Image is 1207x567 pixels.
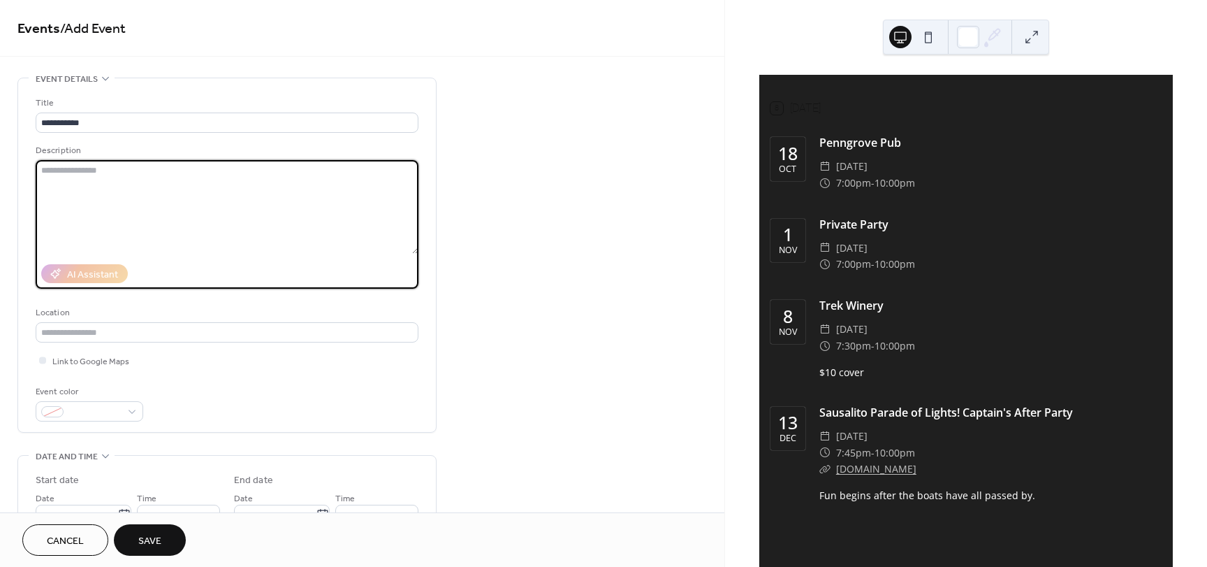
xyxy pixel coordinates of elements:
div: ​ [819,338,831,354]
div: Dec [780,434,796,443]
span: [DATE] [836,158,868,175]
div: 1 [783,226,793,243]
button: Save [114,524,186,556]
div: 8 [783,308,793,325]
span: - [871,338,875,354]
div: ​ [819,461,831,478]
span: Time [137,491,156,506]
div: ​ [819,445,831,461]
div: Nov [779,246,797,255]
span: 10:00pm [875,256,915,273]
span: 10:00pm [875,338,915,354]
div: $10 cover [819,365,1162,380]
span: Date [234,491,253,506]
span: - [871,256,875,273]
div: Fun begins after the boats have all passed by. [819,488,1162,503]
div: Trek Winery [819,297,1162,314]
div: ​ [819,428,831,445]
span: Date and time [36,450,98,464]
span: 7:00pm [836,175,871,192]
div: Title [36,96,416,110]
div: Location [36,306,416,320]
div: ​ [819,175,831,192]
div: Nov [779,328,797,337]
div: ​ [819,256,831,273]
span: 7:45pm [836,445,871,461]
a: [DOMAIN_NAME] [836,462,916,475]
a: Events [17,15,60,43]
div: End date [234,473,273,488]
span: 7:30pm [836,338,871,354]
span: 10:00pm [875,175,915,192]
span: [DATE] [836,240,868,257]
div: 18 [778,145,798,162]
div: Oct [779,165,796,174]
div: ​ [819,321,831,338]
span: [DATE] [836,321,868,338]
span: - [871,175,875,192]
span: Save [138,534,161,549]
span: - [871,445,875,461]
span: Cancel [47,534,84,549]
div: Private Party [819,216,1162,233]
div: Penngrove Pub [819,134,1162,151]
div: ​ [819,158,831,175]
a: Sausalito Parade of Lights! Captain's After Party [819,405,1073,420]
div: ​ [819,240,831,257]
div: Upcoming events [759,75,1173,92]
div: 13 [778,414,798,431]
span: 10:00pm [875,445,915,461]
button: Cancel [22,524,108,556]
span: Date [36,491,54,506]
div: Event color [36,385,140,399]
span: 7:00pm [836,256,871,273]
span: Link to Google Maps [52,354,129,369]
span: / Add Event [60,15,126,43]
div: Start date [36,473,79,488]
div: Description [36,143,416,158]
span: Event details [36,72,98,87]
span: Time [335,491,355,506]
span: [DATE] [836,428,868,445]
